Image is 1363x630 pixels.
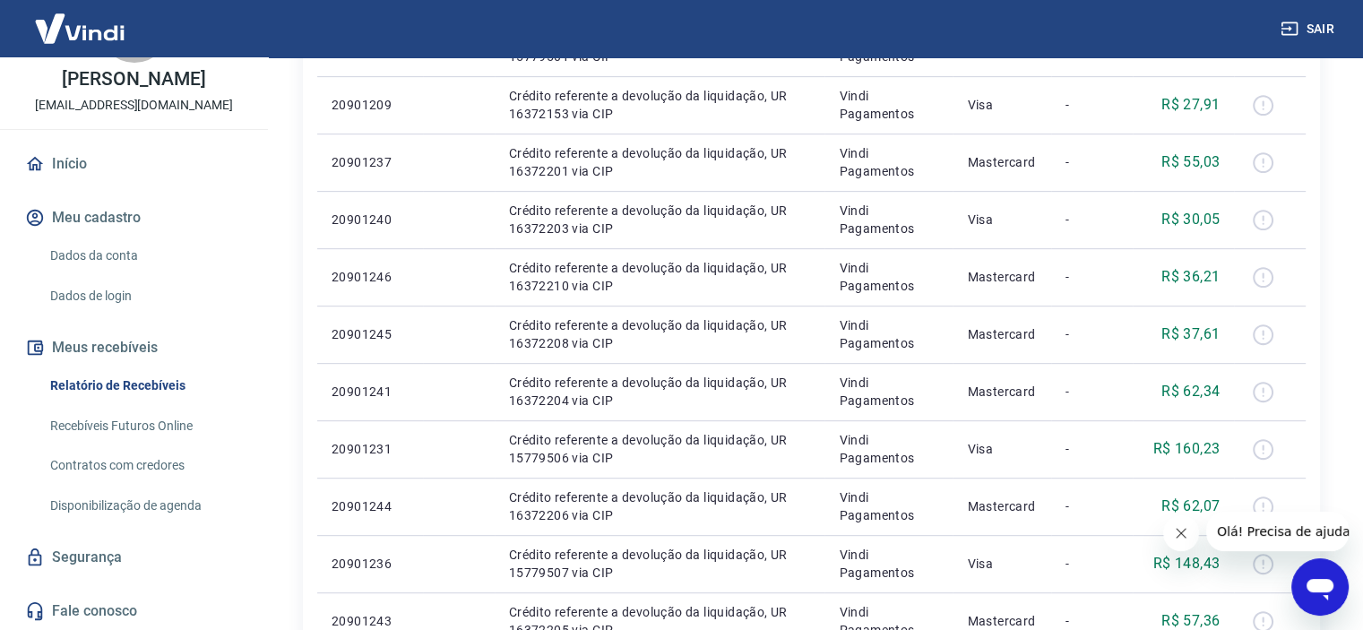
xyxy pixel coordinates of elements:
p: 20901246 [332,268,409,286]
p: R$ 30,05 [1161,209,1220,230]
p: 20901244 [332,497,409,515]
p: - [1065,555,1118,573]
p: 20901209 [332,96,409,114]
p: R$ 160,23 [1153,438,1221,460]
p: - [1065,268,1118,286]
a: Relatório de Recebíveis [43,367,246,404]
iframe: Botão para abrir a janela de mensagens [1291,558,1349,616]
a: Disponibilização de agenda [43,488,246,524]
button: Meu cadastro [22,198,246,237]
iframe: Mensagem da empresa [1206,512,1349,551]
p: [PERSON_NAME] [62,70,205,89]
p: Mastercard [967,153,1037,171]
p: - [1065,153,1118,171]
p: 20901231 [332,440,409,458]
p: - [1065,211,1118,229]
a: Dados de login [43,278,246,315]
p: Mastercard [967,612,1037,630]
a: Recebíveis Futuros Online [43,408,246,444]
p: Crédito referente a devolução da liquidação, UR 15779506 via CIP [509,431,811,467]
p: Vindi Pagamentos [839,202,938,237]
p: Mastercard [967,497,1037,515]
p: Vindi Pagamentos [839,431,938,467]
p: Visa [967,555,1037,573]
p: [EMAIL_ADDRESS][DOMAIN_NAME] [35,96,233,115]
p: - [1065,96,1118,114]
p: 20901245 [332,325,409,343]
p: - [1065,440,1118,458]
a: Início [22,144,246,184]
p: R$ 148,43 [1153,553,1221,574]
span: Olá! Precisa de ajuda? [11,13,151,27]
p: R$ 36,21 [1161,266,1220,288]
p: Crédito referente a devolução da liquidação, UR 16372201 via CIP [509,144,811,180]
p: R$ 37,61 [1161,324,1220,345]
p: Crédito referente a devolução da liquidação, UR 16372206 via CIP [509,488,811,524]
p: 20901237 [332,153,409,171]
p: Crédito referente a devolução da liquidação, UR 16372203 via CIP [509,202,811,237]
p: Visa [967,440,1037,458]
p: R$ 62,34 [1161,381,1220,402]
p: Visa [967,211,1037,229]
p: 20901240 [332,211,409,229]
a: Segurança [22,538,246,577]
p: - [1065,325,1118,343]
p: Vindi Pagamentos [839,259,938,295]
button: Meus recebíveis [22,328,246,367]
p: - [1065,612,1118,630]
p: - [1065,497,1118,515]
img: Vindi [22,1,138,56]
p: Visa [967,96,1037,114]
p: 20901243 [332,612,409,630]
p: Mastercard [967,325,1037,343]
button: Sair [1277,13,1341,46]
p: Vindi Pagamentos [839,374,938,410]
p: 20901236 [332,555,409,573]
p: Crédito referente a devolução da liquidação, UR 16372210 via CIP [509,259,811,295]
p: - [1065,383,1118,401]
p: Vindi Pagamentos [839,316,938,352]
p: Crédito referente a devolução da liquidação, UR 16372208 via CIP [509,316,811,352]
p: Crédito referente a devolução da liquidação, UR 15779507 via CIP [509,546,811,582]
p: Vindi Pagamentos [839,488,938,524]
a: Dados da conta [43,237,246,274]
p: Vindi Pagamentos [839,144,938,180]
p: Crédito referente a devolução da liquidação, UR 16372204 via CIP [509,374,811,410]
p: Mastercard [967,383,1037,401]
p: R$ 55,03 [1161,151,1220,173]
p: Crédito referente a devolução da liquidação, UR 16372153 via CIP [509,87,811,123]
p: R$ 27,91 [1161,94,1220,116]
p: 20901241 [332,383,409,401]
p: Vindi Pagamentos [839,87,938,123]
a: Contratos com credores [43,447,246,484]
p: Vindi Pagamentos [839,546,938,582]
p: Mastercard [967,268,1037,286]
iframe: Fechar mensagem [1163,515,1199,551]
p: R$ 62,07 [1161,496,1220,517]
